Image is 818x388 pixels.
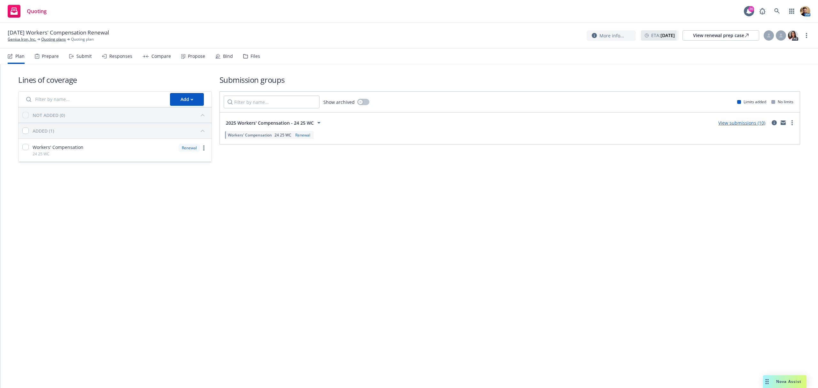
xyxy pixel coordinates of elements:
[651,32,675,39] span: ETA :
[151,54,171,59] div: Compare
[693,31,749,40] div: View renewal prep case
[33,112,65,119] div: NOT ADDED (0)
[763,375,806,388] button: Nova Assist
[33,144,83,151] span: Workers' Compensation
[33,151,50,157] span: 24 25 WC
[587,30,636,41] button: More info...
[788,30,798,41] img: photo
[251,54,260,59] div: Files
[8,29,109,36] span: [DATE] Workers' Compensation Renewal
[42,54,59,59] div: Prepare
[22,93,166,106] input: Filter by name...
[76,54,92,59] div: Submit
[5,2,49,20] a: Quoting
[803,32,810,39] a: more
[223,54,233,59] div: Bind
[785,5,798,18] a: Switch app
[770,119,778,127] a: circleInformation
[788,119,796,127] a: more
[763,375,771,388] div: Drag to move
[200,144,208,152] a: more
[756,5,769,18] a: Report a Bug
[224,96,320,108] input: Filter by name...
[718,120,765,126] a: View submissions (10)
[188,54,205,59] div: Propose
[323,99,355,105] span: Show archived
[33,126,208,136] button: ADDED (1)
[41,36,66,42] a: Quoting plans
[660,32,675,38] strong: [DATE]
[294,132,312,138] div: Renewal
[181,93,193,105] div: Add
[274,132,291,138] span: 24 25 WC
[599,32,624,39] span: More info...
[771,99,793,105] div: No limits
[18,74,212,85] h1: Lines of coverage
[8,36,36,42] a: Genisa Iron, Inc.
[170,93,204,106] button: Add
[33,128,54,134] div: ADDED (1)
[224,116,325,129] button: 2025 Workers' Compensation - 24 25 WC
[179,144,200,152] div: Renewal
[779,119,787,127] a: mail
[737,99,766,105] div: Limits added
[27,9,47,14] span: Quoting
[683,30,759,41] a: View renewal prep case
[776,379,801,384] span: Nova Assist
[15,54,25,59] div: Plan
[226,120,314,126] span: 2025 Workers' Compensation - 24 25 WC
[109,54,132,59] div: Responses
[748,6,754,12] div: 20
[220,74,800,85] h1: Submission groups
[71,36,94,42] span: Quoting plan
[33,110,208,120] button: NOT ADDED (0)
[771,5,783,18] a: Search
[228,132,272,138] span: Workers' Compensation
[800,6,810,16] img: photo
